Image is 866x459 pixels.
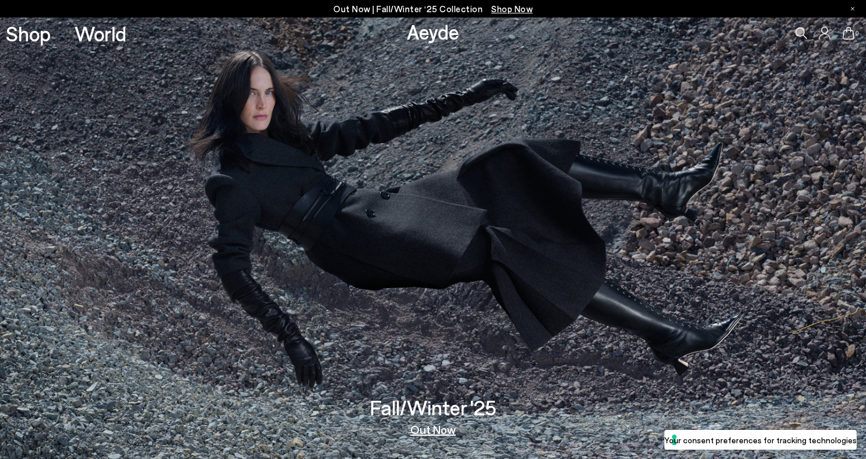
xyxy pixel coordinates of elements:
[6,23,51,44] a: Shop
[854,30,860,37] span: 0
[664,434,857,446] label: Your consent preferences for tracking technologies
[664,430,857,450] button: Your consent preferences for tracking technologies
[75,23,126,44] a: World
[491,3,533,14] span: Navigate to /collections/new-in
[407,19,459,44] a: Aeyde
[370,397,497,418] h3: Fall/Winter '25
[333,2,533,16] p: Out Now | Fall/Winter ‘25 Collection
[410,423,456,435] a: Out Now
[843,27,854,40] a: 0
